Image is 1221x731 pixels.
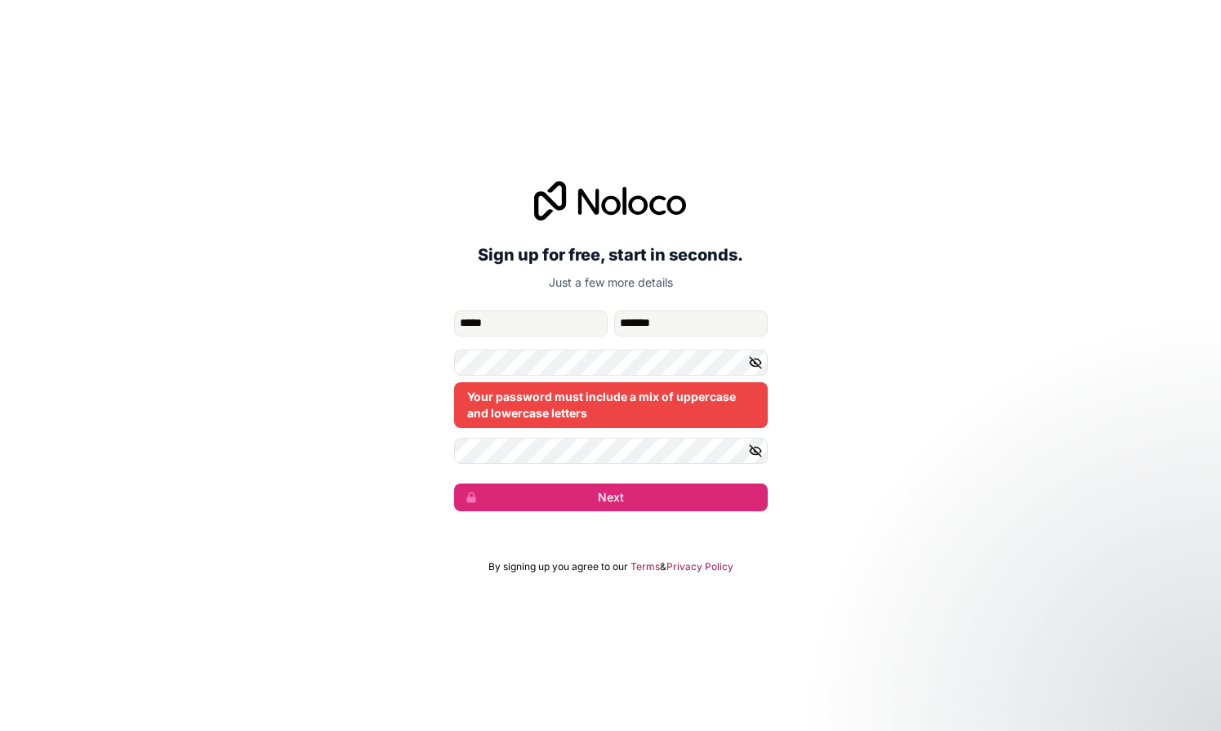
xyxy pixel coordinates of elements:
[660,560,666,573] span: &
[631,560,660,573] a: Terms
[454,484,768,511] button: Next
[454,438,768,464] input: Confirm password
[454,382,768,428] div: Your password must include a mix of uppercase and lowercase letters
[454,310,608,337] input: given-name
[614,310,768,337] input: family-name
[894,608,1221,723] iframe: Intercom notifications message
[666,560,733,573] a: Privacy Policy
[488,560,628,573] span: By signing up you agree to our
[454,240,768,270] h2: Sign up for free, start in seconds.
[454,350,768,376] input: Password
[454,274,768,291] p: Just a few more details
